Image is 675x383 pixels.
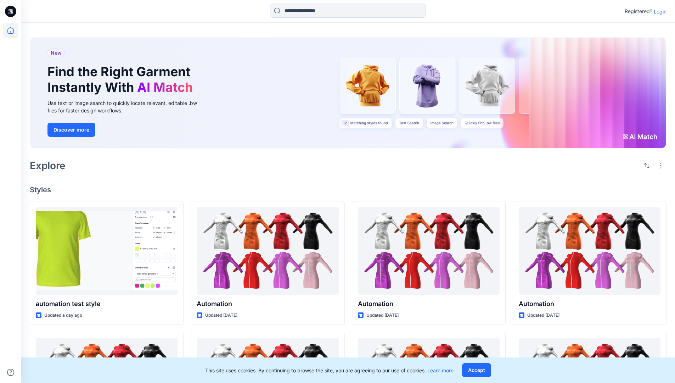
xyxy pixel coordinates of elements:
h1: Find the Right Garment Instantly With [47,64,196,95]
p: Login [654,8,666,15]
a: Learn more [427,367,454,373]
p: Updated [DATE] [205,312,237,319]
p: Updated [DATE] [366,312,399,319]
p: Updated a day ago [44,312,82,319]
button: Accept [462,363,491,377]
button: Discover more [47,123,95,137]
h4: Styles [30,185,666,194]
p: Updated [DATE] [527,312,559,319]
p: This site uses cookies. By continuing to browse the site, you are agreeing to our use of cookies. [205,367,454,374]
p: Registered? [625,7,652,16]
span: AI Match [137,79,193,95]
a: Automation [197,207,338,295]
h2: Explore [30,160,66,171]
span: New [51,49,62,57]
p: automation test style [36,299,178,309]
a: Automation [358,207,500,295]
p: Automation [358,299,500,309]
a: automation test style [36,207,178,295]
a: Automation [519,207,660,295]
div: Use text or image search to quickly locate relevant, editable .bw files for faster design workflows. [47,99,207,114]
p: Automation [519,299,660,309]
p: Automation [197,299,338,309]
